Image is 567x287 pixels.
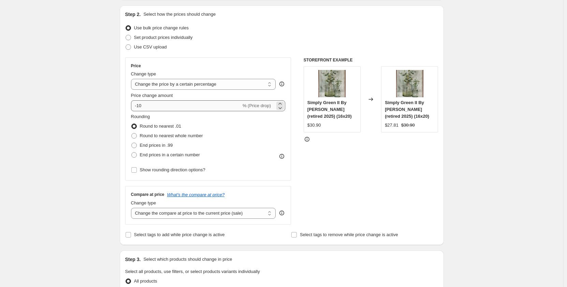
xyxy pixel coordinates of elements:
[140,143,173,148] span: End prices in .99
[143,11,216,18] p: Select how the prices should change
[385,123,398,128] span: $27.81
[140,152,200,157] span: End prices in a certain number
[307,100,352,119] span: Simply Green II By [PERSON_NAME] (retired 2025) (16x20)
[134,25,189,30] span: Use bulk price change rules
[304,57,438,63] h6: STOREFRONT EXAMPLE
[167,192,225,197] button: What's the compare at price?
[385,100,429,119] span: Simply Green II By [PERSON_NAME] (retired 2025) (16x20)
[125,269,260,274] span: Select all products, use filters, or select products variants individually
[131,100,241,111] input: -15
[134,278,157,284] span: All products
[278,81,285,87] div: help
[140,133,203,138] span: Round to nearest whole number
[131,200,156,205] span: Change type
[243,103,271,108] span: % (Price drop)
[318,70,346,97] img: 16x20_-_Simply_Green_II_By_Carol_Robinson_-_4LSRXSG1620_471af648-09a9-469e-baad-17ae44d110c1_80x.jpg
[131,93,173,98] span: Price change amount
[131,71,156,76] span: Change type
[131,114,150,119] span: Rounding
[307,123,321,128] span: $30.90
[125,256,141,263] h2: Step 3.
[134,44,167,49] span: Use CSV upload
[131,192,164,197] h3: Compare at price
[140,124,181,129] span: Round to nearest .01
[134,232,225,237] span: Select tags to add while price change is active
[143,256,232,263] p: Select which products should change in price
[134,35,193,40] span: Set product prices individually
[131,63,141,69] h3: Price
[396,70,423,97] img: 16x20_-_Simply_Green_II_By_Carol_Robinson_-_4LSRXSG1620_471af648-09a9-469e-baad-17ae44d110c1_80x.jpg
[140,167,205,172] span: Show rounding direction options?
[125,11,141,18] h2: Step 2.
[300,232,398,237] span: Select tags to remove while price change is active
[278,210,285,216] div: help
[401,123,415,128] span: $30.90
